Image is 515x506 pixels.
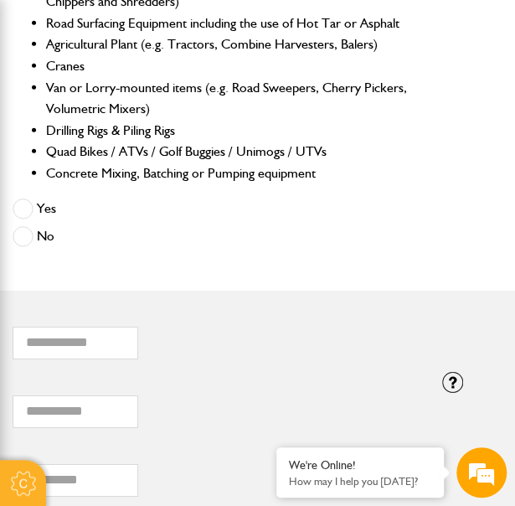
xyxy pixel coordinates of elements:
img: d_20077148190_company_1631870298795_20077148190 [28,93,70,116]
input: Enter your email address [22,204,306,241]
input: Enter your last name [22,155,306,192]
li: Concrete Mixing, Batching or Pumping equipment [46,163,417,184]
p: How may I help you today? [289,475,431,488]
label: No [13,226,54,247]
li: Agricultural Plant (e.g. Tractors, Combine Harvesters, Balers) [46,34,417,55]
input: Enter your phone number [22,254,306,291]
div: Chat with us now [87,94,281,116]
li: Drilling Rigs & Piling Rigs [46,120,417,142]
div: We're Online! [289,458,431,472]
textarea: Type your message and hit 'Enter' [22,303,306,362]
em: Start Chat [228,390,304,413]
li: Van or Lorry-mounted items (e.g. Road Sweepers, Cherry Pickers, Volumetric Mixers) [46,77,417,120]
li: Road Surfacing Equipment including the use of Hot Tar or Asphalt [46,13,417,34]
label: Yes [13,199,56,219]
div: Minimize live chat window [275,8,315,49]
li: Quad Bikes / ATVs / Golf Buggies / Unimogs / UTVs [46,141,417,163]
li: Cranes [46,55,417,77]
